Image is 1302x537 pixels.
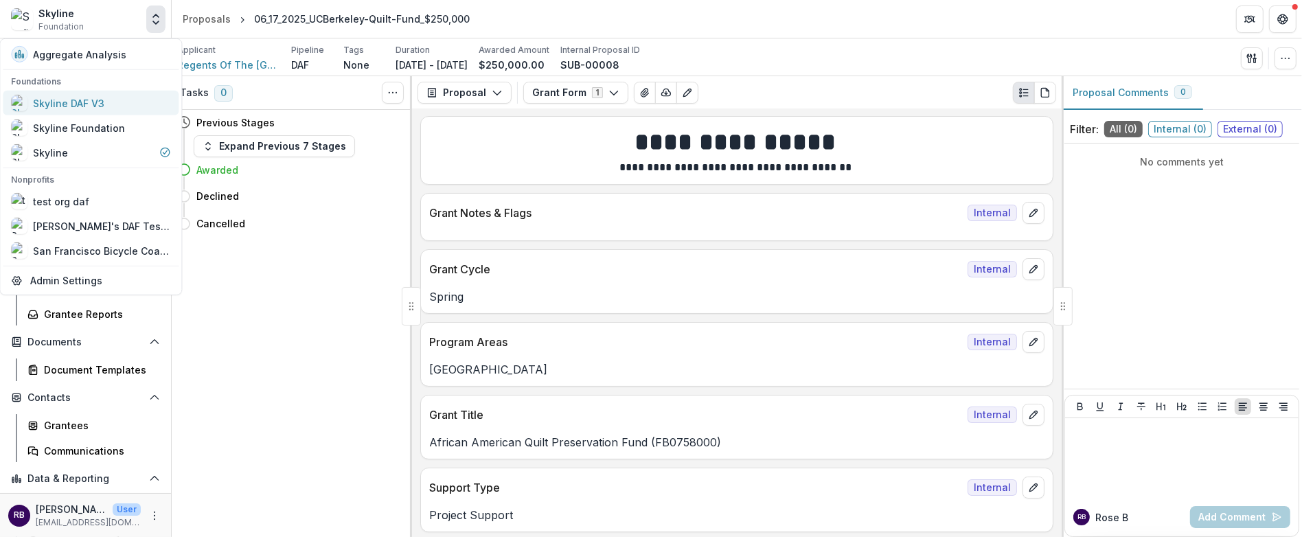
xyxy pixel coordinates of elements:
button: Heading 1 [1153,398,1169,415]
p: Tags [343,44,364,56]
p: $250,000.00 [479,58,545,72]
p: Grant Notes & Flags [429,205,962,221]
p: User [113,503,141,516]
button: Bullet List [1194,398,1211,415]
button: Add Comment [1190,506,1290,528]
span: Internal [968,205,1017,221]
span: Internal [968,334,1017,350]
button: Partners [1236,5,1264,33]
h4: Declined [196,189,239,203]
p: Pipeline [291,44,324,56]
p: Support Type [429,479,962,496]
span: Contacts [27,392,144,404]
button: Proposal Comments [1062,76,1203,110]
p: Internal Proposal ID [560,44,640,56]
span: Foundation [38,21,84,33]
p: DAF [291,58,309,72]
div: Rose Brookhouse [1077,514,1086,521]
p: SUB-00008 [560,58,619,72]
span: 0 [214,85,233,102]
button: Expand Previous 7 Stages [194,135,355,157]
a: Grantee Reports [22,303,165,325]
button: edit [1023,202,1044,224]
span: Internal [968,479,1017,496]
div: 06_17_2025_UCBerkeley-Quilt-Fund_$250,000 [254,12,470,26]
span: Internal ( 0 ) [1148,121,1212,137]
button: edit [1023,477,1044,499]
button: Underline [1092,398,1108,415]
p: Duration [396,44,430,56]
div: Grantees [44,418,155,433]
a: Regents Of The [GEOGRAPHIC_DATA][US_STATE] [177,58,280,72]
span: Internal [968,261,1017,277]
button: PDF view [1034,82,1056,104]
p: Grant Title [429,407,962,423]
button: More [146,507,163,524]
button: Strike [1133,398,1150,415]
button: edit [1023,331,1044,353]
button: Heading 2 [1174,398,1190,415]
p: [DATE] - [DATE] [396,58,468,72]
h4: Previous Stages [196,115,275,130]
img: Skyline [11,8,33,30]
button: Align Center [1255,398,1272,415]
button: edit [1023,404,1044,426]
button: Bold [1072,398,1088,415]
h3: Tasks [180,87,209,99]
div: Grantee Reports [44,307,155,321]
span: Internal [968,407,1017,423]
p: No comments yet [1070,155,1294,169]
h4: Cancelled [196,216,245,231]
span: External ( 0 ) [1218,121,1283,137]
p: Awarded Amount [479,44,549,56]
button: Plaintext view [1013,82,1035,104]
h4: Awarded [196,163,238,177]
button: Align Right [1275,398,1292,415]
p: Rose B [1095,510,1128,525]
p: [PERSON_NAME] [36,502,107,516]
p: Filter: [1070,121,1099,137]
button: Open Contacts [5,387,165,409]
span: All ( 0 ) [1104,121,1143,137]
button: Ordered List [1214,398,1231,415]
span: Documents [27,336,144,348]
p: Spring [429,288,1044,305]
p: African American Quilt Preservation Fund (FB0758000) [429,434,1044,450]
span: Data & Reporting [27,473,144,485]
div: Proposals [183,12,231,26]
p: None [343,58,369,72]
button: Get Help [1269,5,1297,33]
button: Open entity switcher [146,5,165,33]
a: Document Templates [22,358,165,381]
button: Toggle View Cancelled Tasks [382,82,404,104]
p: Program Areas [429,334,962,350]
button: Grant Form1 [523,82,628,104]
div: Document Templates [44,363,155,377]
a: Proposals [177,9,236,29]
button: Italicize [1112,398,1129,415]
p: Project Support [429,507,1044,523]
p: [EMAIL_ADDRESS][DOMAIN_NAME] [36,516,141,529]
p: Applicant [177,44,216,56]
button: Open Documents [5,331,165,353]
a: Communications [22,439,165,462]
button: View Attached Files [634,82,656,104]
a: Grantees [22,414,165,437]
div: Skyline [38,6,84,21]
button: Edit as form [676,82,698,104]
div: Communications [44,444,155,458]
nav: breadcrumb [177,9,475,29]
p: [GEOGRAPHIC_DATA] [429,361,1044,378]
button: Align Left [1235,398,1251,415]
button: Proposal [418,82,512,104]
button: Open Data & Reporting [5,468,165,490]
div: Rose Brookhouse [14,511,25,520]
span: 0 [1180,87,1186,97]
button: edit [1023,258,1044,280]
p: Grant Cycle [429,261,962,277]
